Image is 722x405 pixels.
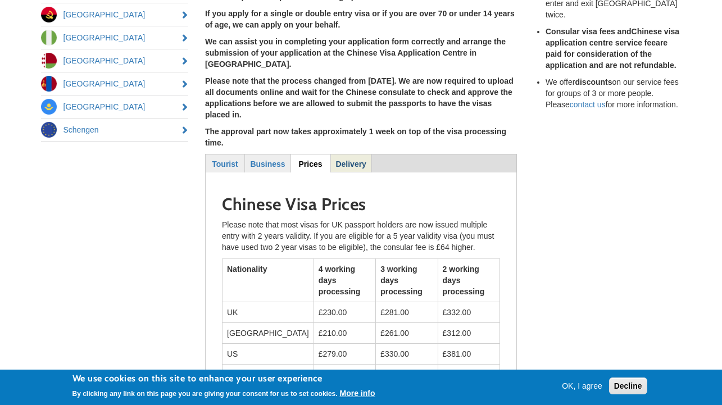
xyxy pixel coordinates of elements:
strong: are paid for consideration of the application and are not refundable. [546,38,676,70]
strong: Delivery [335,160,366,169]
h2: We use cookies on this site to enhance your user experience [72,372,375,385]
strong: Consular visa fees and [546,27,632,36]
a: Delivery [331,154,371,172]
td: £330.00 [376,344,438,365]
td: £381.00 [438,344,500,365]
td: £258.00 [314,365,375,385]
td: UK [222,302,314,323]
a: [GEOGRAPHIC_DATA] [41,95,189,118]
strong: 2 working days processing [443,265,485,296]
strong: We can assist you in completing your application form correctly and arrange the submission of you... [205,37,506,69]
td: £332.00 [438,302,500,323]
strong: Business [250,160,285,169]
td: £312.00 [438,323,500,344]
a: contact us [570,100,606,109]
strong: Chinese visa application centre service fee [546,27,679,47]
h2: Chinese Visa Prices [222,195,500,213]
button: Decline [609,377,647,394]
a: [GEOGRAPHIC_DATA] [41,3,189,26]
a: Schengen [41,119,189,141]
strong: Nationality [227,265,267,274]
a: Tourist [206,154,244,172]
strong: 4 working days processing [319,265,361,296]
strong: Please note that the process changed from [DATE]. We are now required to upload all documents onl... [205,76,514,119]
strong: The approval part now takes approximately 1 week on top of the visa processing time. [205,127,506,147]
a: Business [246,154,290,172]
td: £281.00 [376,302,438,323]
strong: Tourist [212,160,238,169]
td: [GEOGRAPHIC_DATA] [222,365,314,385]
td: US [222,344,314,365]
td: £261.00 [376,323,438,344]
button: OK, I agree [557,380,607,392]
td: £210.00 [314,323,375,344]
strong: discounts [575,78,612,87]
td: £309.00 [376,365,438,385]
strong: Prices [299,160,323,169]
td: £279.00 [314,344,375,365]
strong: If you apply for a single or double entry visa or if you are over 70 or under 14 years of age, we... [205,9,515,29]
strong: 3 working days processing [380,265,423,296]
p: Please note that most visas for UK passport holders are now issued multiple entry with 2 years va... [222,219,500,253]
td: £230.00 [314,302,375,323]
a: [GEOGRAPHIC_DATA] [41,72,189,95]
td: [GEOGRAPHIC_DATA] [222,323,314,344]
a: Prices [291,154,330,172]
a: [GEOGRAPHIC_DATA] [41,26,189,49]
p: By clicking any link on this page you are giving your consent for us to set cookies. [72,390,338,398]
button: More info [340,388,375,399]
td: £360.00 [438,365,500,385]
li: We offer on our service fees for groups of 3 or more people. Please for more information. [546,76,682,110]
a: [GEOGRAPHIC_DATA] [41,49,189,72]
